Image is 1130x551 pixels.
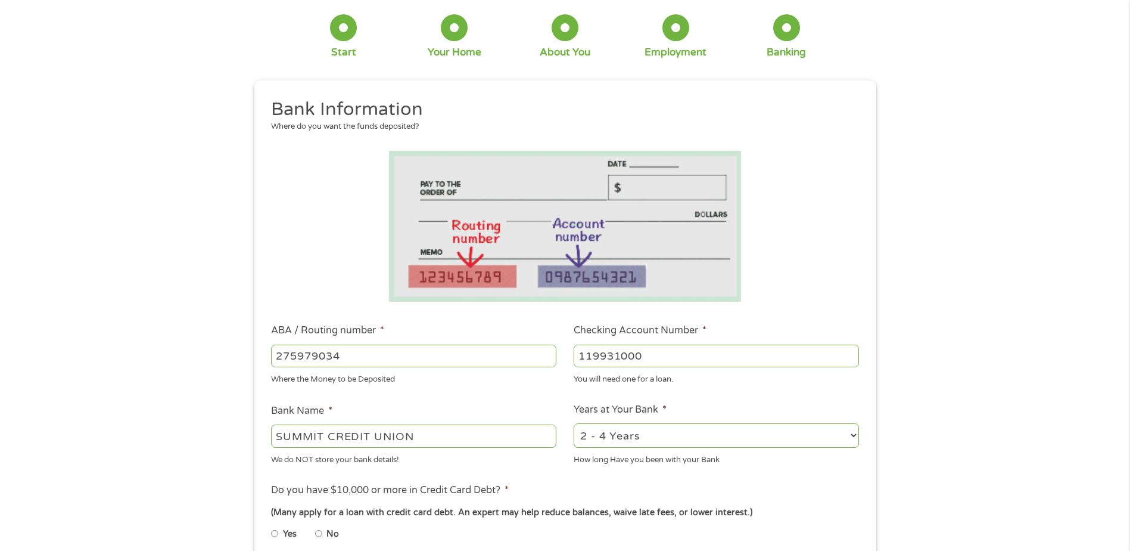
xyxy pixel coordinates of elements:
[574,324,706,337] label: Checking Account Number
[283,528,297,541] label: Yes
[271,506,858,519] div: (Many apply for a loan with credit card debt. An expert may help reduce balances, waive late fees...
[326,528,339,541] label: No
[271,324,384,337] label: ABA / Routing number
[540,46,590,59] div: About You
[645,46,706,59] div: Employment
[271,98,850,122] h2: Bank Information
[331,46,356,59] div: Start
[271,370,556,386] div: Where the Money to be Deposited
[428,46,481,59] div: Your Home
[389,151,742,302] img: Routing number location
[574,345,859,367] input: 345634636
[767,46,806,59] div: Banking
[271,121,850,133] div: Where do you want the funds deposited?
[271,484,509,497] label: Do you have $10,000 or more in Credit Card Debt?
[574,450,859,466] div: How long Have you been with your Bank
[574,370,859,386] div: You will need one for a loan.
[271,405,332,417] label: Bank Name
[271,345,556,367] input: 263177916
[574,404,667,416] label: Years at Your Bank
[271,450,556,466] div: We do NOT store your bank details!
